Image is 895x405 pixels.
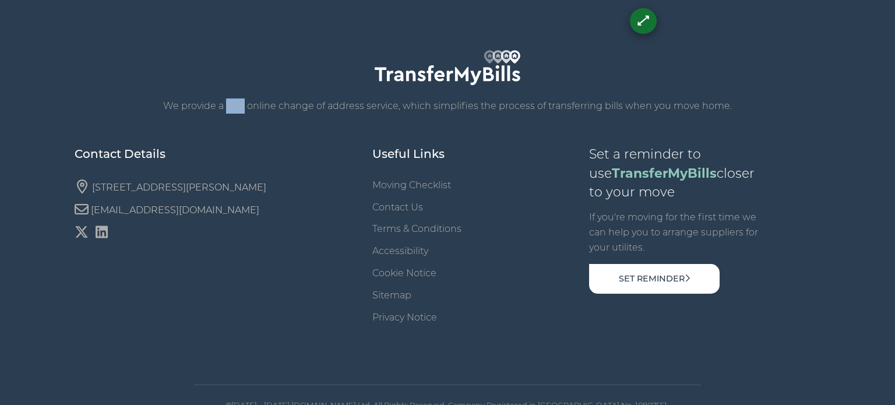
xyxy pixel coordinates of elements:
[372,202,423,213] a: Contact Us
[372,267,436,279] a: Cookie Notice
[589,146,761,202] p: Set a reminder to use closer to your move
[372,179,451,191] a: Moving Checklist
[375,50,520,85] img: TransferMyBills.com
[632,10,655,33] div: ⟷
[91,204,259,215] a: [EMAIL_ADDRESS][DOMAIN_NAME]
[589,264,720,294] a: Set Reminder
[75,98,820,114] p: We provide a free online change of address service, which simplifies the process of transferring ...
[75,146,306,162] h5: Contact Details
[372,245,428,256] a: Accessibility
[372,290,411,301] a: Sitemap
[92,181,266,192] a: [STREET_ADDRESS][PERSON_NAME]
[372,146,463,162] h5: Useful Links
[372,223,461,234] a: Terms & Conditions
[612,165,717,181] strong: TransferMyBills
[372,312,437,323] a: Privacy Notice
[589,210,761,255] p: If you're moving for the first time we can help you to arrange suppliers for your utilites.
